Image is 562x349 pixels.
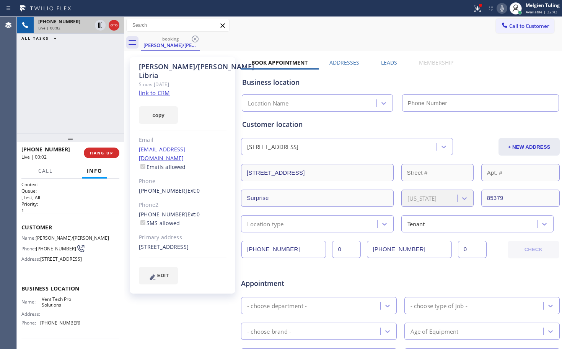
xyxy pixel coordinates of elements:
[95,20,106,31] button: Hold Customer
[82,164,107,179] button: Info
[241,164,394,181] input: Address
[139,243,226,252] div: [STREET_ADDRESS]
[139,211,187,218] a: [PHONE_NUMBER]
[38,167,53,174] span: Call
[481,190,560,207] input: ZIP
[402,94,559,112] input: Phone Number
[526,2,560,8] div: Melgien Tuling
[139,187,187,194] a: [PHONE_NUMBER]
[411,301,468,310] div: - choose type of job -
[329,59,359,66] label: Addresses
[139,177,226,186] div: Phone
[21,256,40,262] span: Address:
[139,106,178,124] button: copy
[526,9,557,15] span: Available | 32:43
[40,256,82,262] span: [STREET_ADDRESS]
[247,301,307,310] div: - choose department -
[139,89,170,97] a: link to CRM
[127,19,229,31] input: Search
[401,164,474,181] input: Street #
[419,59,453,66] label: Membership
[21,311,42,317] span: Address:
[247,143,298,151] div: [STREET_ADDRESS]
[411,327,459,336] div: Age of Equipment
[109,20,119,31] button: Hang up
[38,18,80,25] span: [PHONE_NUMBER]
[21,246,36,252] span: Phone:
[497,3,507,14] button: Mute
[21,188,119,194] h2: Queue:
[241,278,346,289] span: Appointment
[139,136,226,144] div: Email
[367,241,451,258] input: Phone Number 2
[142,34,199,50] div: Archie/Dianne Libria
[42,296,80,308] span: Vent Tech Pro Solutions
[21,207,119,214] p: 1
[139,201,226,209] div: Phone2
[17,34,64,43] button: ALL TASKS
[34,164,57,179] button: Call
[157,273,169,278] span: EDIT
[21,285,119,292] span: Business location
[139,146,186,162] a: [EMAIL_ADDRESS][DOMAIN_NAME]
[40,320,80,326] span: [PHONE_NUMBER]
[187,211,200,218] span: Ext: 0
[508,241,559,258] button: CHECK
[21,201,119,207] h2: Priority:
[21,194,119,201] p: [Test] All
[36,235,93,241] span: [PERSON_NAME]/[PERSON_NAME]
[498,138,560,156] button: + NEW ADDRESS
[139,62,226,80] div: [PERSON_NAME]/[PERSON_NAME] Libria
[21,224,119,231] span: Customer
[87,167,103,174] span: Info
[142,36,199,42] div: booking
[21,146,70,153] span: [PHONE_NUMBER]
[251,59,308,66] label: Book Appointment
[139,233,226,242] div: Primary address
[21,235,36,241] span: Name:
[241,241,326,258] input: Phone Number
[407,219,425,228] div: Tenant
[242,119,559,130] div: Customer location
[241,190,394,207] input: City
[140,164,145,169] input: Emails allowed
[90,150,113,156] span: HANG UP
[509,23,549,29] span: Call to Customer
[381,59,397,66] label: Leads
[242,77,559,88] div: Business location
[139,80,226,89] div: Since: [DATE]
[142,42,199,49] div: [PERSON_NAME]/[PERSON_NAME]
[139,163,186,170] label: Emails allowed
[139,267,178,284] button: EDIT
[332,241,361,258] input: Ext.
[248,99,289,108] div: Location Name
[139,219,180,227] label: SMS allowed
[496,19,554,33] button: Call to Customer
[21,320,40,326] span: Phone:
[84,148,119,158] button: HANG UP
[21,36,49,41] span: ALL TASKS
[36,246,76,252] span: [PHONE_NUMBER]
[21,181,119,188] h1: Context
[21,299,42,305] span: Name:
[187,187,200,194] span: Ext: 0
[140,220,145,225] input: SMS allowed
[247,219,284,228] div: Location type
[458,241,487,258] input: Ext. 2
[481,164,560,181] input: Apt. #
[247,327,291,336] div: - choose brand -
[21,154,47,160] span: Live | 00:02
[38,25,60,31] span: Live | 00:02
